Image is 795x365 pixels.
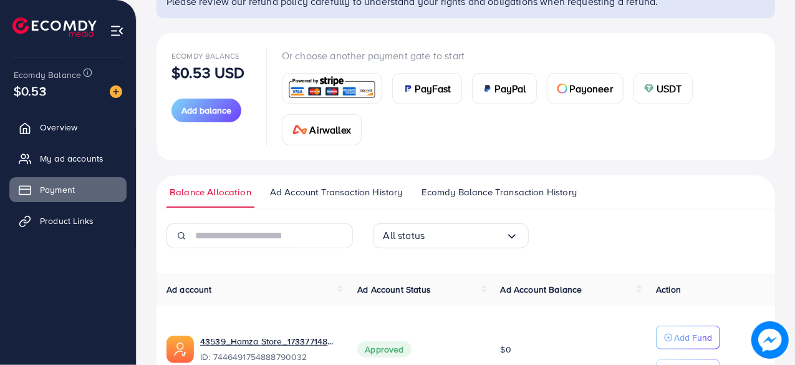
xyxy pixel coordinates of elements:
[310,122,351,137] span: Airwallex
[12,17,97,37] img: logo
[292,125,307,135] img: card
[357,341,411,358] span: Approved
[40,215,94,227] span: Product Links
[166,336,194,363] img: ic-ads-acc.e4c84228.svg
[403,84,413,94] img: card
[656,283,681,296] span: Action
[166,283,212,296] span: Ad account
[415,81,451,96] span: PayFast
[425,226,505,245] input: Search for option
[200,335,337,348] a: 43539_Hamza Store_1733771482570
[495,81,526,96] span: PayPal
[9,208,127,233] a: Product Links
[282,114,362,145] a: cardAirwallex
[392,73,462,104] a: cardPayFast
[357,283,431,296] span: Ad Account Status
[110,85,122,98] img: image
[547,73,624,104] a: cardPayoneer
[557,84,567,94] img: card
[501,283,582,296] span: Ad Account Balance
[644,84,654,94] img: card
[40,183,75,196] span: Payment
[657,81,682,96] span: USDT
[282,48,760,63] p: Or choose another payment gate to start
[751,321,789,359] img: image
[171,65,244,80] p: $0.53 USD
[200,335,337,364] div: <span class='underline'>43539_Hamza Store_1733771482570</span></br>7446491754888790032
[373,223,529,248] div: Search for option
[14,69,81,81] span: Ecomdy Balance
[383,226,425,245] span: All status
[181,104,231,117] span: Add balance
[282,73,382,104] a: card
[674,330,712,345] p: Add Fund
[483,84,493,94] img: card
[9,146,127,171] a: My ad accounts
[200,351,337,363] span: ID: 7446491754888790032
[171,99,241,122] button: Add balance
[9,177,127,202] a: Payment
[14,82,46,100] span: $0.53
[40,152,104,165] span: My ad accounts
[472,73,537,104] a: cardPayPal
[634,73,693,104] a: cardUSDT
[9,115,127,140] a: Overview
[270,185,403,199] span: Ad Account Transaction History
[286,75,378,102] img: card
[570,81,613,96] span: Payoneer
[171,51,239,61] span: Ecomdy Balance
[40,121,77,134] span: Overview
[501,343,511,356] span: $0
[656,326,720,349] button: Add Fund
[110,24,124,38] img: menu
[170,185,251,199] span: Balance Allocation
[422,185,577,199] span: Ecomdy Balance Transaction History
